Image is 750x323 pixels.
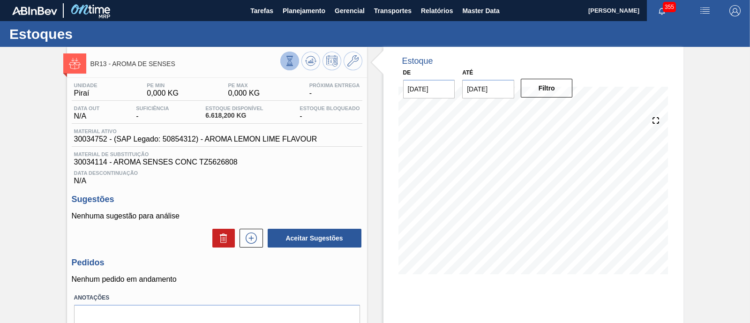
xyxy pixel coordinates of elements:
span: PE MIN [147,83,179,88]
button: Notificações [647,4,677,17]
div: Aceitar Sugestões [263,228,362,248]
label: De [403,69,411,76]
div: Excluir Sugestões [208,229,235,248]
img: Ícone [69,58,81,69]
div: - [297,105,362,120]
label: Anotações [74,291,360,305]
img: TNhmsLtSVTkK8tSr43FrP2fwEKptu5GPRR3wAAAABJRU5ErkJggg== [12,7,57,15]
span: Estoque Disponível [205,105,263,111]
span: Unidade [74,83,97,88]
h3: Sugestões [72,195,362,204]
span: BR13 - AROMA DE SENSES [90,60,280,68]
span: Suficiência [136,105,169,111]
div: N/A [72,166,362,185]
h1: Estoques [9,29,176,39]
span: Estoque Bloqueado [300,105,360,111]
div: - [307,83,362,98]
div: - [134,105,171,120]
div: N/A [72,105,102,120]
p: Nenhuma sugestão para análise [72,212,362,220]
input: dd/mm/yyyy [462,80,514,98]
button: Programar Estoque [322,52,341,70]
button: Atualizar Gráfico [301,52,320,70]
span: 355 [663,2,676,12]
span: Material de Substituição [74,151,360,157]
span: Próxima Entrega [309,83,360,88]
span: 30034114 - AROMA SENSES CONC TZ5626808 [74,158,360,166]
div: Nova sugestão [235,229,263,248]
span: Data Descontinuação [74,170,360,176]
span: Transportes [374,5,412,16]
span: 0,000 KG [228,89,260,98]
span: Data out [74,105,100,111]
button: Filtro [521,79,573,98]
span: 30034752 - (SAP Legado: 50854312) - AROMA LEMON LIME FLAVOUR [74,135,317,143]
h3: Pedidos [72,258,362,268]
p: Nenhum pedido em andamento [72,275,362,284]
button: Aceitar Sugestões [268,229,361,248]
img: userActions [699,5,711,16]
span: Gerencial [335,5,365,16]
label: Até [462,69,473,76]
span: PE MAX [228,83,260,88]
button: Ir ao Master Data / Geral [344,52,362,70]
img: Logout [729,5,741,16]
span: Master Data [462,5,499,16]
span: Tarefas [250,5,273,16]
span: Material ativo [74,128,317,134]
span: Piraí [74,89,97,98]
input: dd/mm/yyyy [403,80,455,98]
span: Relatórios [421,5,453,16]
span: 0,000 KG [147,89,179,98]
div: Estoque [402,56,433,66]
button: Visão Geral dos Estoques [280,52,299,70]
span: Planejamento [283,5,325,16]
span: 6.618,200 KG [205,112,263,119]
